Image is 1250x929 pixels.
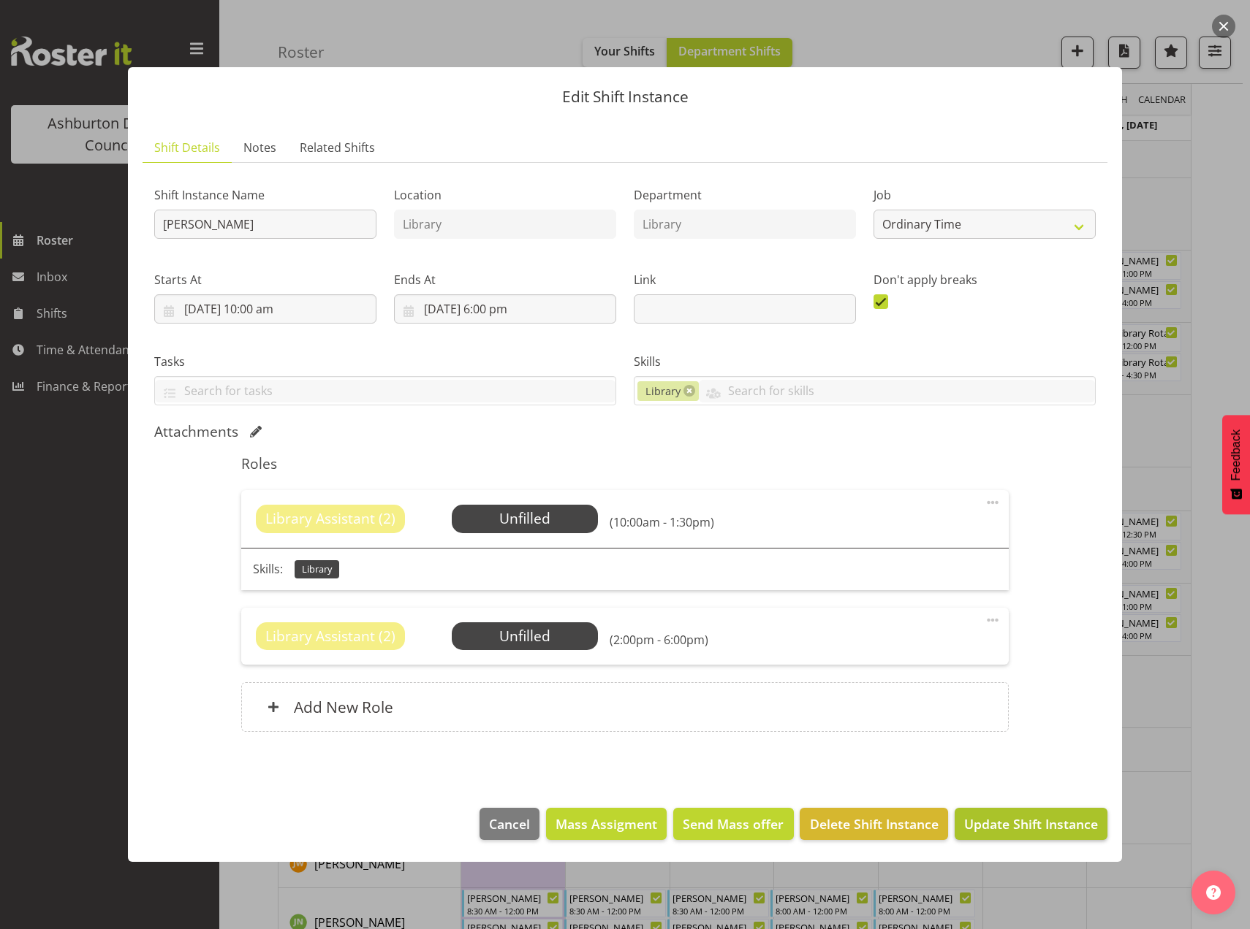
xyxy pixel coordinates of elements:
span: Notes [243,139,276,156]
h5: Roles [241,455,1008,473]
span: Send Mass offer [683,814,784,833]
input: Search for tasks [155,380,615,402]
span: Library [645,383,681,399]
p: Edit Shift Instance [143,89,1107,104]
label: Link [634,271,856,288]
button: Mass Assigment [546,808,667,840]
label: Tasks [154,353,616,370]
button: Cancel [480,808,539,840]
label: Don't apply breaks [874,271,1096,288]
h5: Attachments [154,423,238,440]
input: Search for skills [699,380,1095,402]
span: Unfilled [499,626,550,646]
h6: Add New Role [294,697,393,716]
h6: (10:00am - 1:30pm) [610,515,714,530]
button: Delete Shift Instance [800,808,947,840]
label: Starts At [154,271,376,288]
input: Shift Instance Name [154,210,376,239]
span: Update Shift Instance [964,814,1098,833]
span: Feedback [1230,429,1243,481]
span: Library [302,562,332,576]
input: Click to select... [394,294,616,324]
span: Library Assistant (2) [265,626,395,647]
h6: (2:00pm - 6:00pm) [610,632,708,647]
span: Delete Shift Instance [810,814,939,833]
span: Related Shifts [300,139,375,156]
span: Unfilled [499,508,550,528]
p: Skills: [253,560,283,578]
input: Click to select... [154,294,376,324]
span: Shift Details [154,139,220,156]
label: Ends At [394,271,616,288]
span: Library Assistant (2) [265,508,395,530]
label: Shift Instance Name [154,186,376,204]
label: Department [634,186,856,204]
label: Job [874,186,1096,204]
label: Skills [634,353,1096,370]
button: Update Shift Instance [955,808,1107,840]
span: Cancel [489,814,530,833]
button: Feedback - Show survey [1222,415,1250,514]
button: Send Mass offer [673,808,793,840]
label: Location [394,186,616,204]
img: help-xxl-2.png [1206,885,1221,900]
span: Mass Assigment [556,814,657,833]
